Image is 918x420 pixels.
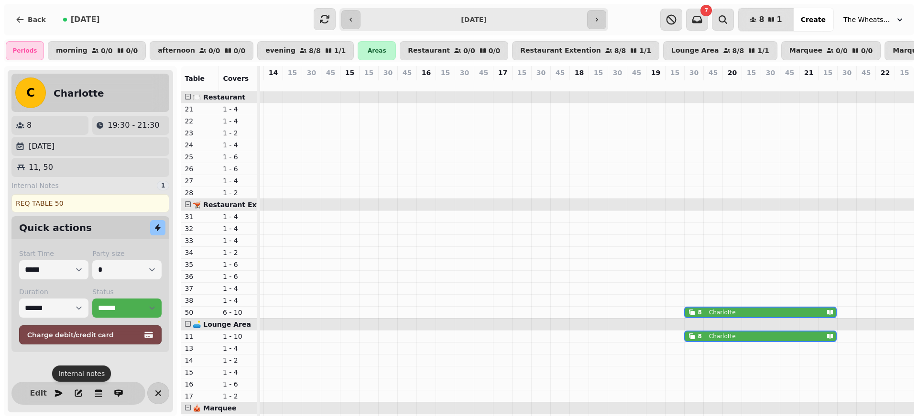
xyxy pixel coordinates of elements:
[223,379,253,389] p: 1 - 6
[728,68,737,77] p: 20
[29,141,55,152] p: [DATE]
[185,212,215,221] p: 31
[71,16,100,23] span: [DATE]
[556,68,565,77] p: 45
[185,248,215,257] p: 34
[185,391,215,401] p: 17
[265,47,295,55] p: evening
[19,249,88,258] label: Start Time
[101,47,113,54] p: 0 / 0
[19,325,162,344] button: Charge debit/credit card
[460,79,468,89] p: 0
[838,11,910,28] button: The Wheatsheaf
[29,384,48,403] button: Edit
[8,8,54,31] button: Back
[193,93,245,101] span: 🍽️ Restaurant
[512,41,659,60] button: Restaurant Extention8/81/1
[19,287,88,297] label: Duration
[185,164,215,174] p: 26
[766,79,774,89] p: 0
[861,47,873,54] p: 0 / 0
[185,272,215,281] p: 36
[92,287,162,297] label: Status
[223,260,253,269] p: 1 - 6
[747,79,755,89] p: 0
[223,104,253,114] p: 1 - 4
[422,68,431,77] p: 16
[185,176,215,186] p: 27
[709,332,736,340] p: Charlotte
[422,79,430,89] p: 0
[223,152,253,162] p: 1 - 6
[705,8,708,13] span: 7
[441,79,449,89] p: 0
[288,68,297,77] p: 15
[663,41,777,60] button: Lounge Area8/81/1
[193,321,251,328] span: 🛋️ Lounge Area
[498,68,507,77] p: 17
[223,248,253,257] p: 1 - 2
[709,309,736,316] p: Charlotte
[54,87,104,100] h2: Charlotte
[556,79,564,89] p: 0
[223,308,253,317] p: 6 - 10
[536,68,546,77] p: 30
[670,68,679,77] p: 15
[403,79,411,89] p: 0
[185,343,215,353] p: 13
[193,404,236,412] span: 🎪 Marquee
[33,389,44,397] span: Edit
[223,272,253,281] p: 1 - 6
[185,152,215,162] p: 25
[632,68,641,77] p: 45
[499,79,506,89] p: 0
[56,47,87,55] p: morning
[793,8,833,31] button: Create
[689,68,699,77] p: 30
[185,236,215,245] p: 33
[185,284,215,293] p: 37
[19,221,92,234] h2: Quick actions
[652,79,659,89] p: 0
[824,79,831,89] p: 0
[364,68,373,77] p: 15
[365,79,372,89] p: 0
[403,68,412,77] p: 45
[384,79,392,89] p: 0
[383,68,393,77] p: 30
[651,68,660,77] p: 19
[698,309,701,316] div: 8
[881,68,890,77] p: 22
[185,367,215,377] p: 15
[223,343,253,353] p: 1 - 4
[223,355,253,365] p: 1 - 2
[537,79,545,89] p: 0
[747,68,756,77] p: 15
[842,68,852,77] p: 30
[223,116,253,126] p: 1 - 4
[781,41,881,60] button: Marquee0/00/0
[257,41,354,60] button: evening8/81/1
[223,296,253,305] p: 1 - 4
[805,79,812,89] p: 0
[785,68,794,77] p: 45
[157,181,169,190] div: 1
[326,68,335,77] p: 45
[223,284,253,293] p: 1 - 4
[804,68,813,77] p: 21
[185,224,215,233] p: 32
[732,47,744,54] p: 8 / 8
[309,47,321,54] p: 8 / 8
[126,47,138,54] p: 0 / 0
[671,79,678,89] p: 0
[843,79,851,89] p: 0
[52,365,111,382] div: Internal notes
[185,104,215,114] p: 21
[307,68,316,77] p: 30
[346,79,353,89] p: 0
[185,260,215,269] p: 35
[269,68,278,77] p: 14
[843,15,891,24] span: The Wheatsheaf
[823,68,832,77] p: 15
[327,79,334,89] p: 0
